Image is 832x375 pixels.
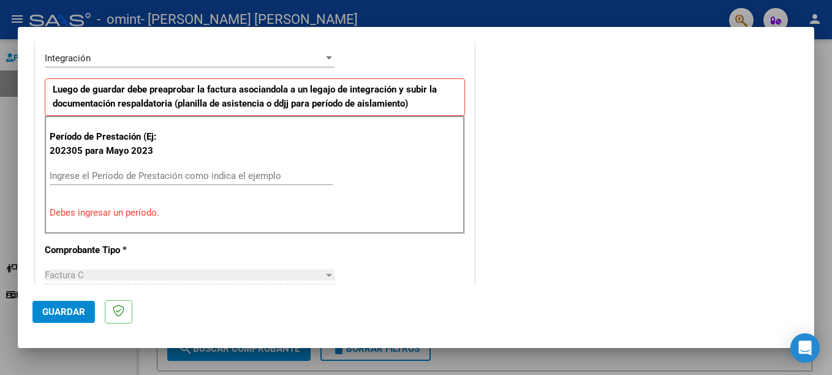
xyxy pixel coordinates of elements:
p: Período de Prestación (Ej: 202305 para Mayo 2023 [50,130,173,157]
span: Factura C [45,270,84,281]
div: Open Intercom Messenger [790,333,820,363]
span: Guardar [42,306,85,317]
span: Integración [45,53,91,64]
p: Comprobante Tipo * [45,243,171,257]
p: Debes ingresar un período. [50,206,460,220]
strong: Luego de guardar debe preaprobar la factura asociandola a un legajo de integración y subir la doc... [53,84,437,109]
button: Guardar [32,301,95,323]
